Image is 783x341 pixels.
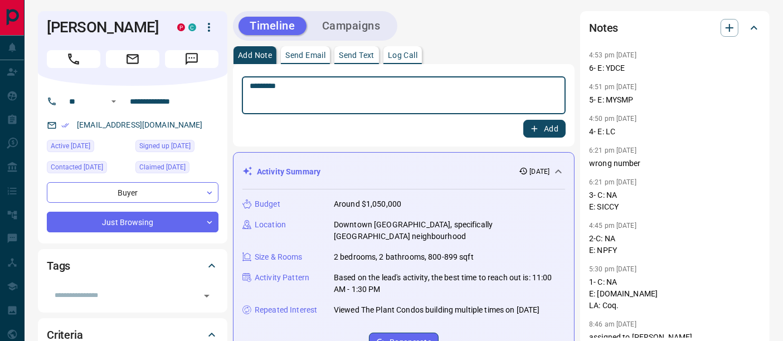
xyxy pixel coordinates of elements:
button: Open [199,288,215,304]
p: 8:46 am [DATE] [589,320,636,328]
p: Location [255,219,286,231]
p: Downtown [GEOGRAPHIC_DATA], specifically [GEOGRAPHIC_DATA] neighbourhood [334,219,565,242]
div: Wed Oct 01 2025 [47,161,130,177]
span: Call [47,50,100,68]
div: Thu Sep 25 2025 [135,161,218,177]
div: condos.ca [188,23,196,31]
p: wrong number [589,158,761,169]
button: Open [107,95,120,108]
p: Add Note [238,51,272,59]
p: Budget [255,198,280,210]
p: 2-C: NA E: NPFY [589,233,761,256]
div: Sun Dec 13 2015 [135,140,218,155]
div: Fri Sep 19 2025 [47,140,130,155]
p: Send Email [285,51,325,59]
p: Viewed The Plant Condos building multiple times on [DATE] [334,304,540,316]
button: Timeline [239,17,307,35]
h2: Notes [589,19,618,37]
p: Activity Summary [257,166,320,178]
p: Around $1,050,000 [334,198,401,210]
span: Active [DATE] [51,140,90,152]
a: [EMAIL_ADDRESS][DOMAIN_NAME] [77,120,203,129]
button: Add [523,120,566,138]
div: Tags [47,252,218,279]
p: 6:21 pm [DATE] [589,178,636,186]
p: 1- C: NA E: [DOMAIN_NAME] LA: Coq. [589,276,761,311]
div: Notes [589,14,761,41]
span: Message [165,50,218,68]
h1: [PERSON_NAME] [47,18,161,36]
p: 4:51 pm [DATE] [589,83,636,91]
p: 5- E: MYSMP [589,94,761,106]
span: Email [106,50,159,68]
p: 5:30 pm [DATE] [589,265,636,273]
h2: Tags [47,257,70,275]
p: 4:45 pm [DATE] [589,222,636,230]
span: Contacted [DATE] [51,162,103,173]
p: 4:50 pm [DATE] [589,115,636,123]
p: 6- E: YDCE [589,62,761,74]
p: Send Text [339,51,375,59]
div: Just Browsing [47,212,218,232]
button: Campaigns [311,17,392,35]
span: Claimed [DATE] [139,162,186,173]
p: 2 bedrooms, 2 bathrooms, 800-899 sqft [334,251,474,263]
p: Activity Pattern [255,272,309,284]
div: property.ca [177,23,185,31]
p: 4:53 pm [DATE] [589,51,636,59]
p: Log Call [388,51,417,59]
p: 3- C: NA E: SICCY [589,189,761,213]
p: [DATE] [530,167,550,177]
p: 6:21 pm [DATE] [589,147,636,154]
p: Size & Rooms [255,251,303,263]
div: Buyer [47,182,218,203]
p: 4- E: LC [589,126,761,138]
p: Based on the lead's activity, the best time to reach out is: 11:00 AM - 1:30 PM [334,272,565,295]
p: Repeated Interest [255,304,317,316]
svg: Email Verified [61,121,69,129]
div: Activity Summary[DATE] [242,162,565,182]
span: Signed up [DATE] [139,140,191,152]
